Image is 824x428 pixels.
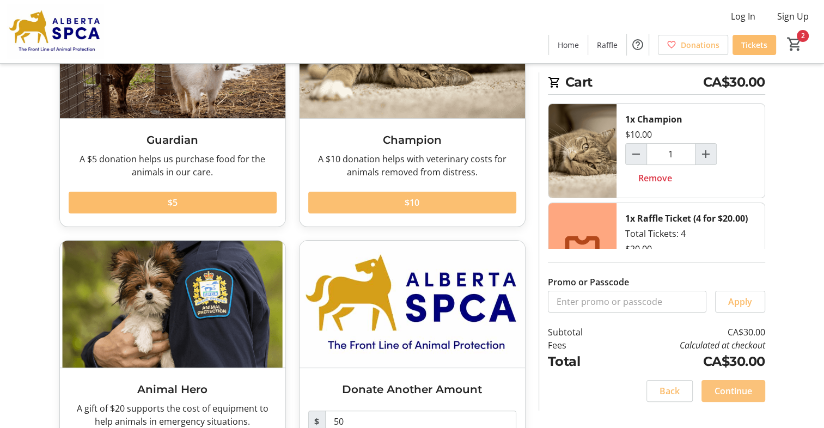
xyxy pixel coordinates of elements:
td: Subtotal [548,326,611,339]
button: $10 [308,192,516,213]
div: Total Tickets: 4 [617,203,765,312]
td: CA$30.00 [611,326,765,339]
span: Sign Up [777,10,809,23]
button: Apply [715,291,765,313]
span: Remove [638,172,672,185]
td: CA$30.00 [611,352,765,371]
div: $20.00 [625,242,652,255]
span: Continue [715,384,752,398]
input: Enter promo or passcode [548,291,706,313]
a: Raffle [588,35,626,55]
span: Home [558,39,579,51]
img: Alberta SPCA's Logo [7,4,103,59]
img: Animal Hero [60,241,285,368]
a: Home [549,35,588,55]
h3: Champion [308,132,516,148]
div: A gift of $20 supports the cost of equipment to help animals in emergency situations. [69,402,277,428]
h3: Donate Another Amount [308,381,516,398]
a: Donations [658,35,728,55]
button: Sign Up [768,8,817,25]
button: Remove [625,167,685,189]
div: $10.00 [625,128,652,141]
button: Continue [701,380,765,402]
span: Tickets [741,39,767,51]
div: 1x Raffle Ticket (4 for $20.00) [625,212,748,225]
td: Fees [548,339,611,352]
button: Help [627,34,649,56]
input: Champion Quantity [646,143,695,165]
span: $5 [168,196,178,209]
span: Log In [731,10,755,23]
span: Apply [728,295,752,308]
span: CA$30.00 [703,72,765,92]
img: Donate Another Amount [300,241,525,368]
img: Champion [548,104,617,198]
span: Back [660,384,680,398]
span: Donations [681,39,719,51]
h2: Cart [548,72,765,95]
button: Log In [722,8,764,25]
td: Total [548,352,611,371]
button: Back [646,380,693,402]
button: $5 [69,192,277,213]
button: Decrement by one [626,144,646,164]
button: Cart [785,34,804,54]
span: Raffle [597,39,618,51]
a: Tickets [733,35,776,55]
button: Increment by one [695,144,716,164]
span: $10 [405,196,419,209]
div: A $5 donation helps us purchase food for the animals in our care. [69,152,277,179]
h3: Guardian [69,132,277,148]
td: Calculated at checkout [611,339,765,352]
div: 1x Champion [625,113,682,126]
h3: Animal Hero [69,381,277,398]
div: A $10 donation helps with veterinary costs for animals removed from distress. [308,152,516,179]
label: Promo or Passcode [548,276,629,289]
